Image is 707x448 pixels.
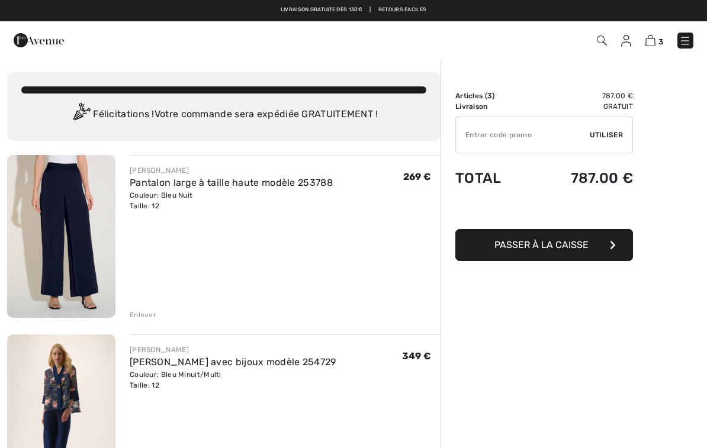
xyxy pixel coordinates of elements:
span: 269 € [403,171,432,182]
td: Total [455,158,531,198]
button: Passer à la caisse [455,229,633,261]
div: Enlever [130,310,156,320]
img: Mes infos [621,35,631,47]
span: 349 € [402,350,432,362]
img: 1ère Avenue [14,28,64,52]
td: Articles ( ) [455,91,531,101]
img: Panier d'achat [645,35,655,46]
img: Pantalon large à taille haute modèle 253788 [7,155,115,318]
span: Utiliser [590,130,623,140]
a: 1ère Avenue [14,34,64,45]
span: | [369,6,371,14]
span: Passer à la caisse [494,239,589,250]
div: [PERSON_NAME] [130,165,333,176]
a: 3 [645,33,663,47]
span: 3 [487,92,492,100]
div: Couleur: Bleu Minuit/Multi Taille: 12 [130,369,336,391]
a: Retours faciles [378,6,427,14]
a: Pantalon large à taille haute modèle 253788 [130,177,333,188]
iframe: PayPal [455,198,633,225]
img: Recherche [597,36,607,46]
div: [PERSON_NAME] [130,344,336,355]
td: Livraison [455,101,531,112]
img: Menu [679,35,691,47]
div: Félicitations ! Votre commande sera expédiée GRATUITEMENT ! [21,103,426,127]
td: 787.00 € [531,91,633,101]
td: 787.00 € [531,158,633,198]
a: Livraison gratuite dès 130€ [281,6,362,14]
td: Gratuit [531,101,633,112]
span: 3 [658,37,663,46]
a: [PERSON_NAME] avec bijoux modèle 254729 [130,356,336,368]
div: Couleur: Bleu Nuit Taille: 12 [130,190,333,211]
img: Congratulation2.svg [69,103,93,127]
input: Code promo [456,117,590,153]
